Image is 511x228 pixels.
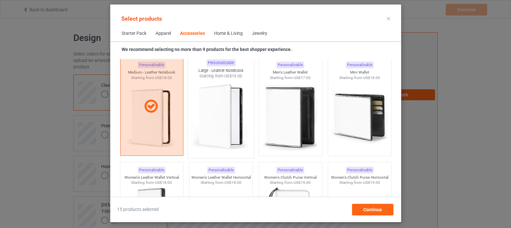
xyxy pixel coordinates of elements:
div: Starting from [328,75,391,81]
div: Women's Leather Wallet Vertical [120,175,183,180]
div: Personalizable [276,62,304,68]
span: Continue [363,207,382,212]
div: Women's Clutch Purse Horizontal [328,175,391,180]
div: Home & Living [214,30,243,37]
img: regular.jpg [331,80,389,153]
div: Jewelry [252,30,267,37]
span: US$19.00 [363,180,380,185]
div: Starting from [120,180,183,185]
div: Starting from [188,74,254,79]
div: Men's Leather Wallet [259,70,322,75]
span: US$19.00 [293,180,311,185]
span: US$19.00 [224,74,242,79]
div: Apparel [155,30,171,37]
div: Starting from [259,75,322,81]
div: Large - Leather Notebook [188,68,254,73]
div: Personalizable [276,167,304,173]
div: Accessories [180,30,205,37]
span: US$18.00 [224,180,241,185]
span: US$18.00 [155,180,172,185]
span: US$18.00 [363,75,380,80]
span: US$17.00 [293,75,311,80]
div: Starting from [328,180,391,185]
div: Women's Leather Wallet Horizontal [189,175,252,180]
div: Mini Wallet [328,70,391,75]
div: Continue [352,204,393,215]
span: Select products [121,15,162,22]
img: regular.jpg [261,80,319,153]
img: regular.jpg [190,79,251,155]
div: Women's Clutch Purse Vertical [259,175,322,180]
div: Personalizable [346,167,373,173]
div: Personalizable [138,167,165,173]
span: Starter Pack [117,26,151,41]
div: Starting from [259,180,322,185]
div: Personalizable [206,59,235,66]
div: Personalizable [207,167,235,173]
div: Personalizable [346,62,373,68]
strong: We recommend selecting no more than 9 products for the best shopper experience. [122,47,292,52]
span: 15 products selected [117,206,159,213]
div: Starting from [189,180,252,185]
